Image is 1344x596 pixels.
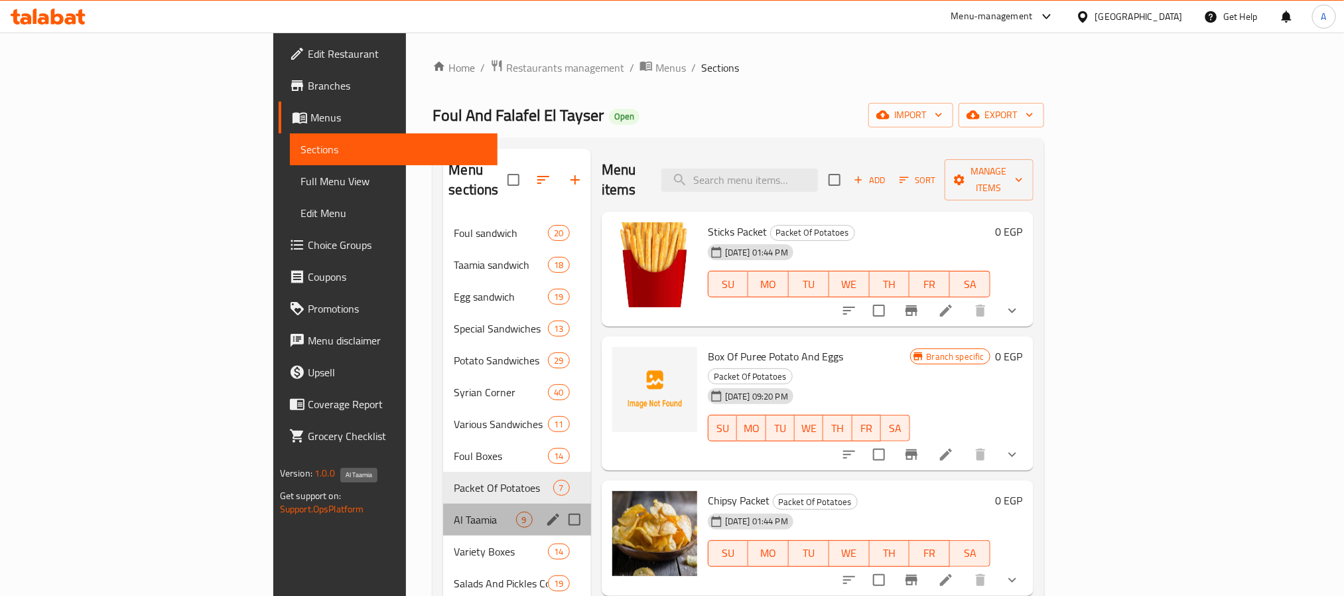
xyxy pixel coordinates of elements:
span: WE [800,419,818,438]
span: Menus [655,60,686,76]
button: MO [748,540,789,567]
a: Edit menu item [938,572,954,588]
button: TU [766,415,795,441]
div: Taamia sandwich18 [443,249,590,281]
h6: 0 EGP [996,347,1023,366]
span: Get support on: [280,487,341,504]
span: Packet Of Potatoes [708,369,792,384]
div: Potato Sandwiches [454,352,548,368]
span: Edit Menu [301,205,487,221]
button: SA [950,271,990,297]
button: Branch-specific-item [896,564,927,596]
span: Packet Of Potatoes [773,494,857,510]
span: SU [714,419,732,438]
span: 19 [549,577,569,590]
div: items [548,321,569,336]
button: show more [996,295,1028,327]
div: Special Sandwiches13 [443,313,590,344]
div: [GEOGRAPHIC_DATA] [1095,9,1183,24]
div: Packet Of Potatoes7 [443,472,590,504]
button: delete [965,439,996,471]
div: Various Sandwiches11 [443,408,590,440]
span: Sort [900,173,936,188]
a: Menu disclaimer [279,325,498,356]
span: Upsell [308,364,487,380]
button: WE [829,540,870,567]
span: Sections [701,60,739,76]
div: Packet Of Potatoes [770,225,855,241]
span: Manage items [955,163,1023,196]
span: Foul sandwich [454,225,548,241]
span: Promotions [308,301,487,317]
span: Select to update [865,566,893,594]
a: Promotions [279,293,498,325]
a: Coverage Report [279,388,498,420]
span: Edit Restaurant [308,46,487,62]
button: TH [870,271,910,297]
div: Salads And Pickles Corner [454,575,548,591]
div: Egg sandwich19 [443,281,590,313]
span: export [969,107,1034,123]
span: Select all sections [500,166,527,194]
span: 1.0.0 [315,465,336,482]
svg: Show Choices [1004,303,1020,319]
h6: 0 EGP [996,491,1023,510]
span: Coverage Report [308,396,487,412]
span: import [879,107,943,123]
span: Add [852,173,888,188]
button: sort-choices [833,564,865,596]
button: export [959,103,1044,127]
button: sort-choices [833,439,865,471]
div: Foul Boxes14 [443,440,590,472]
span: Select to update [865,297,893,325]
span: Version: [280,465,312,482]
span: Packet Of Potatoes [771,225,854,240]
a: Edit Restaurant [279,38,498,70]
button: edit [543,510,563,530]
button: MO [737,415,766,441]
a: Grocery Checklist [279,420,498,452]
span: 14 [549,546,569,558]
span: Grocery Checklist [308,428,487,444]
button: TH [870,540,910,567]
div: Special Sandwiches [454,321,548,336]
button: MO [748,271,789,297]
span: 7 [554,482,569,494]
a: Full Menu View [290,165,498,197]
span: TH [829,419,846,438]
svg: Show Choices [1004,572,1020,588]
span: Packet Of Potatoes [454,480,553,496]
button: WE [829,271,870,297]
span: Menu disclaimer [308,333,487,348]
span: SU [714,275,744,294]
span: FR [858,419,876,438]
div: Packet Of Potatoes [708,368,793,384]
a: Menus [639,59,686,76]
div: items [548,544,569,559]
div: Syrian Corner40 [443,376,590,408]
span: 20 [549,227,569,240]
span: Foul And Falafel El Tayser [433,100,604,130]
button: Add [848,170,891,190]
div: items [548,225,569,241]
a: Upsell [279,356,498,388]
span: Select to update [865,441,893,469]
span: Full Menu View [301,173,487,189]
div: Packet Of Potatoes [773,494,858,510]
span: 14 [549,450,569,463]
span: 9 [517,514,532,526]
span: [DATE] 09:20 PM [720,390,793,403]
span: Various Sandwiches [454,416,548,432]
button: Sort [896,170,939,190]
button: TH [823,415,852,441]
input: search [661,169,818,192]
span: TU [794,275,824,294]
button: SU [708,271,749,297]
span: TU [772,419,789,438]
div: items [516,512,533,528]
h6: 0 EGP [996,222,1023,241]
span: Variety Boxes [454,544,548,559]
svg: Show Choices [1004,447,1020,463]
